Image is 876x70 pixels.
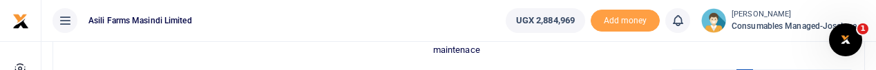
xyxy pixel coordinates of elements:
[732,20,865,32] span: Consumables managed-Joselyne
[857,23,868,34] span: 1
[829,23,862,56] iframe: Intercom live chat
[500,8,591,33] li: Wallet ballance
[701,8,865,33] a: profile-user [PERSON_NAME] Consumables managed-Joselyne
[83,14,198,27] span: Asili Farms Masindi Limited
[732,9,865,21] small: [PERSON_NAME]
[12,15,29,25] a: logo-small logo-large logo-large
[591,10,660,32] span: Add money
[701,8,726,33] img: profile-user
[506,8,585,33] a: UGX 2,884,969
[516,14,575,27] span: UGX 2,884,969
[591,14,660,25] a: Add money
[591,10,660,32] li: Toup your wallet
[12,13,29,30] img: logo-small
